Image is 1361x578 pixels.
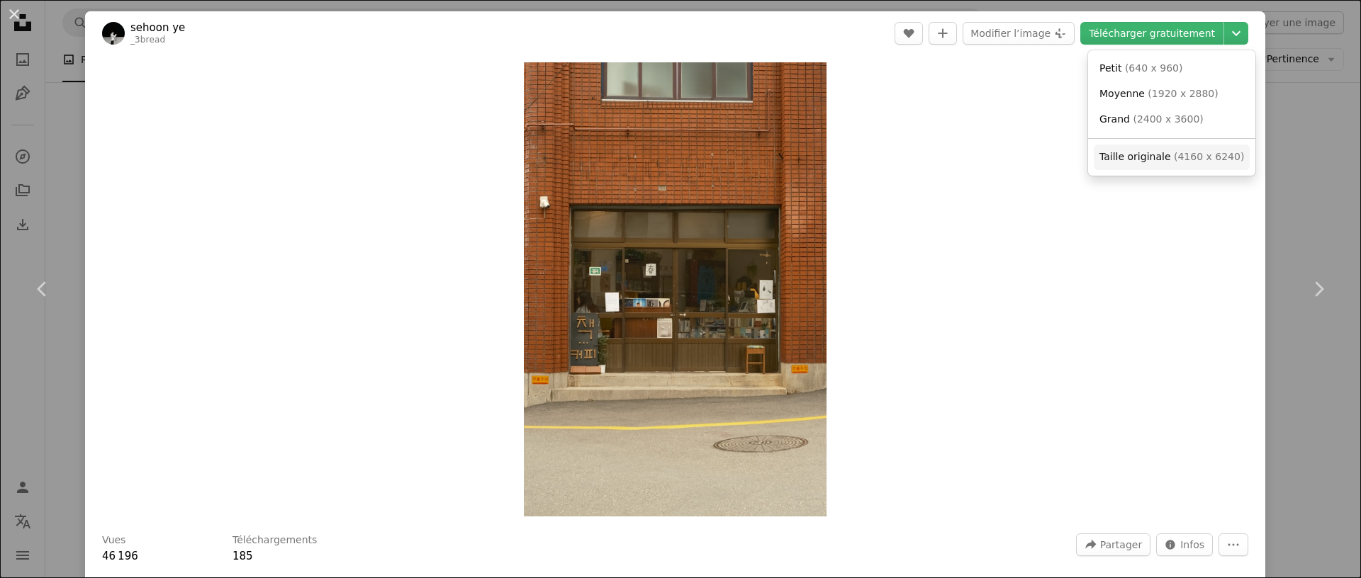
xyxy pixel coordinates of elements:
[1174,151,1244,162] span: ( 4160 x 6240 )
[1133,113,1203,125] span: ( 2400 x 3600 )
[1224,22,1248,45] button: Choisissez la taille de téléchargement
[1148,88,1218,99] span: ( 1920 x 2880 )
[1099,62,1121,74] span: Petit
[1125,62,1183,74] span: ( 640 x 960 )
[1088,50,1255,176] div: Choisissez la taille de téléchargement
[1099,113,1130,125] span: Grand
[1099,88,1145,99] span: Moyenne
[1099,151,1171,162] span: Taille originale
